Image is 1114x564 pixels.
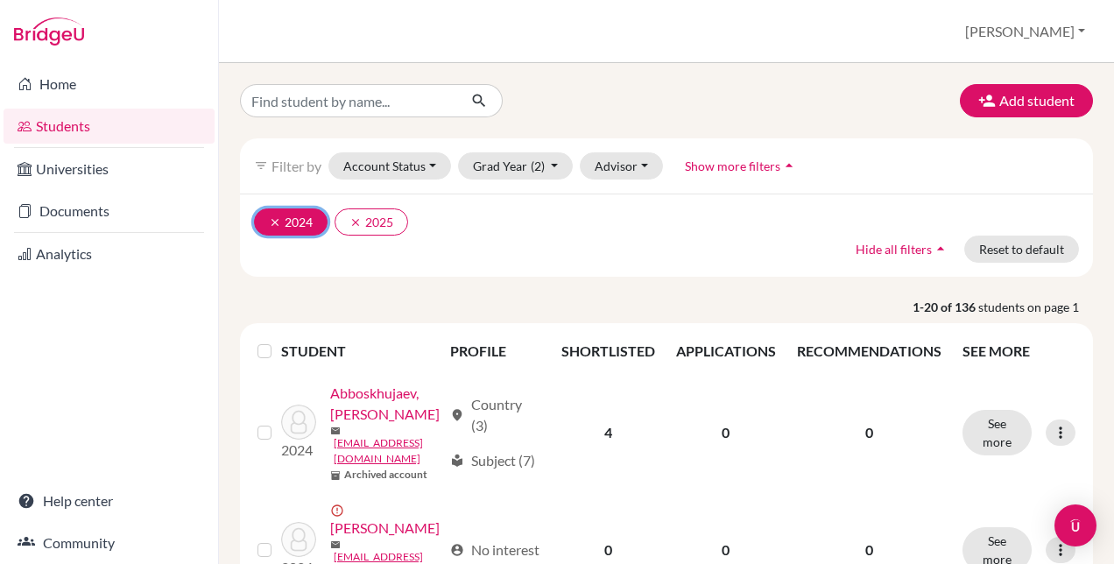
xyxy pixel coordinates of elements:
button: Account Status [328,152,451,180]
button: See more [962,410,1032,455]
span: error_outline [330,504,348,518]
td: 0 [666,372,786,493]
i: arrow_drop_up [932,240,949,257]
i: filter_list [254,159,268,173]
th: SEE MORE [952,330,1086,372]
a: [EMAIL_ADDRESS][DOMAIN_NAME] [334,435,442,467]
i: clear [269,216,281,229]
img: Bridge-U [14,18,84,46]
span: mail [330,426,341,436]
img: Abboskhujaev, Abdussalom [281,405,316,440]
button: Reset to default [964,236,1079,263]
a: Universities [4,152,215,187]
span: students on page 1 [978,298,1093,316]
a: Help center [4,483,215,518]
div: Subject (7) [450,450,535,471]
button: clear2024 [254,208,328,236]
img: Abdullaev, Amir [281,522,316,557]
span: local_library [450,454,464,468]
strong: 1-20 of 136 [913,298,978,316]
th: APPLICATIONS [666,330,786,372]
i: clear [349,216,362,229]
span: account_circle [450,543,464,557]
a: Abboskhujaev, [PERSON_NAME] [330,383,442,425]
a: Analytics [4,236,215,271]
button: Advisor [580,152,663,180]
b: Archived account [344,467,427,483]
td: 4 [551,372,666,493]
p: 0 [797,539,941,560]
div: Open Intercom Messenger [1054,504,1096,546]
div: Country (3) [450,394,540,436]
button: Grad Year(2) [458,152,574,180]
a: Home [4,67,215,102]
th: PROFILE [440,330,551,372]
a: Documents [4,194,215,229]
i: arrow_drop_up [780,157,798,174]
span: Filter by [271,158,321,174]
a: Students [4,109,215,144]
a: [PERSON_NAME] [330,518,440,539]
input: Find student by name... [240,84,457,117]
button: Show more filtersarrow_drop_up [670,152,813,180]
p: 2024 [281,440,316,461]
th: SHORTLISTED [551,330,666,372]
span: Hide all filters [856,242,932,257]
p: 0 [797,422,941,443]
button: Add student [960,84,1093,117]
span: Show more filters [685,159,780,173]
span: mail [330,539,341,550]
th: RECOMMENDATIONS [786,330,952,372]
button: Hide all filtersarrow_drop_up [841,236,964,263]
button: [PERSON_NAME] [957,15,1093,48]
span: (2) [531,159,545,173]
a: Community [4,525,215,560]
div: No interest [450,539,539,560]
th: STUDENT [281,330,440,372]
span: inventory_2 [330,470,341,481]
span: location_on [450,408,464,422]
button: clear2025 [335,208,408,236]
